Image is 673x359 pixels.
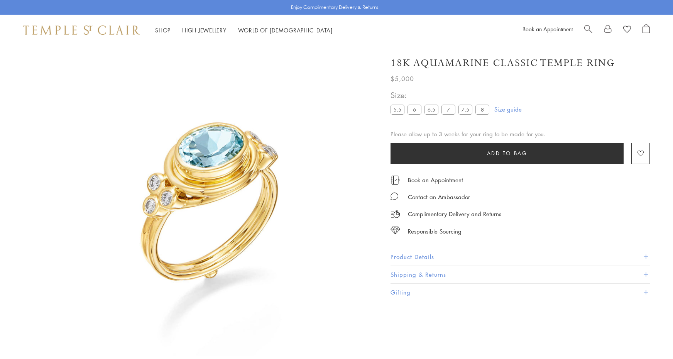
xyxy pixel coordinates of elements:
span: Size: [391,89,492,102]
p: Enjoy Complimentary Delivery & Returns [291,3,379,11]
button: Gifting [391,284,650,301]
img: icon_appointment.svg [391,176,400,185]
a: Book an Appointment [408,176,463,184]
span: Add to bag [487,149,528,157]
a: Size guide [494,105,522,113]
label: 7.5 [458,105,472,114]
label: 7 [441,105,455,114]
nav: Main navigation [155,25,333,35]
p: Complimentary Delivery and Returns [408,209,501,219]
a: World of [DEMOGRAPHIC_DATA]World of [DEMOGRAPHIC_DATA] [238,26,333,34]
img: Temple St. Clair [23,25,140,35]
a: View Wishlist [623,24,631,36]
img: MessageIcon-01_2.svg [391,192,398,200]
a: ShopShop [155,26,171,34]
h1: 18K Aquamarine Classic Temple Ring [391,56,615,70]
button: Shipping & Returns [391,266,650,283]
a: Open Shopping Bag [643,24,650,36]
div: Please allow up to 3 weeks for your ring to be made for you. [391,129,650,139]
label: 6 [408,105,421,114]
img: icon_delivery.svg [391,209,400,219]
a: Book an Appointment [523,25,573,33]
label: 5.5 [391,105,404,114]
div: Responsible Sourcing [408,227,462,236]
button: Add to bag [391,143,624,164]
a: High JewelleryHigh Jewellery [182,26,227,34]
span: $5,000 [391,74,414,84]
a: Search [584,24,592,36]
img: icon_sourcing.svg [391,227,400,234]
label: 6.5 [424,105,438,114]
button: Product Details [391,248,650,266]
label: 8 [475,105,489,114]
div: Contact an Ambassador [408,192,470,202]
